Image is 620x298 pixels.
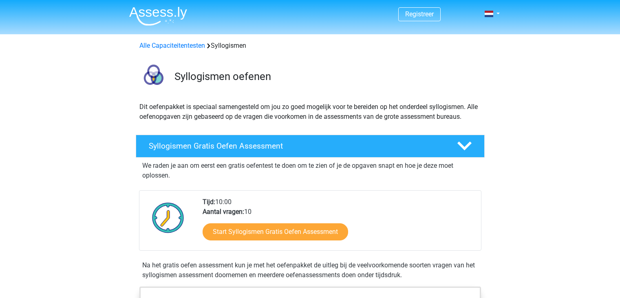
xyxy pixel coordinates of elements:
b: Aantal vragen: [203,208,244,216]
b: Tijd: [203,198,215,206]
div: Na het gratis oefen assessment kun je met het oefenpakket de uitleg bij de veelvoorkomende soorte... [139,260,481,280]
h3: Syllogismen oefenen [174,70,478,83]
a: Registreer [405,10,434,18]
a: Alle Capaciteitentesten [139,42,205,49]
div: 10:00 10 [196,197,481,250]
div: Syllogismen [136,41,484,51]
img: Assessly [129,7,187,26]
a: Start Syllogismen Gratis Oefen Assessment [203,223,348,240]
a: Syllogismen Gratis Oefen Assessment [132,135,488,158]
img: Klok [148,197,189,238]
h4: Syllogismen Gratis Oefen Assessment [149,141,444,151]
img: syllogismen [136,60,171,95]
p: Dit oefenpakket is speciaal samengesteld om jou zo goed mogelijk voor te bereiden op het onderdee... [139,102,481,122]
p: We raden je aan om eerst een gratis oefentest te doen om te zien of je de opgaven snapt en hoe je... [142,161,478,180]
